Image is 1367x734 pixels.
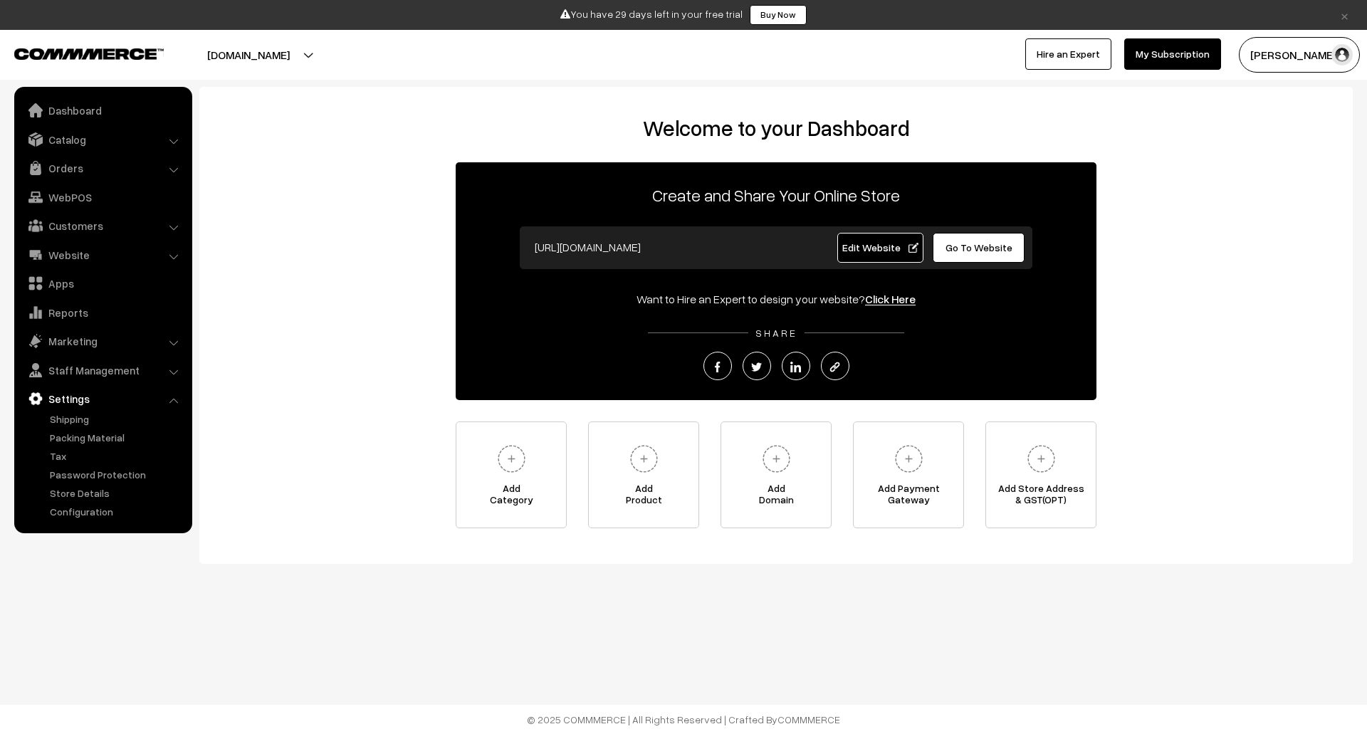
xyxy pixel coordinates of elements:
a: Go To Website [933,233,1025,263]
img: plus.svg [624,439,664,478]
a: Add PaymentGateway [853,421,964,528]
a: Customers [18,213,187,238]
a: AddProduct [588,421,699,528]
a: WebPOS [18,184,187,210]
a: Packing Material [46,430,187,445]
img: user [1331,44,1353,65]
a: AddCategory [456,421,567,528]
span: Add Category [456,483,566,511]
a: Dashboard [18,98,187,123]
img: COMMMERCE [14,48,164,59]
span: Add Store Address & GST(OPT) [986,483,1096,511]
a: Buy Now [750,5,807,25]
img: plus.svg [1022,439,1061,478]
button: [PERSON_NAME] [1239,37,1360,73]
a: Hire an Expert [1025,38,1111,70]
a: Settings [18,386,187,411]
a: Click Here [865,292,916,306]
a: Website [18,242,187,268]
span: SHARE [748,327,805,339]
img: plus.svg [889,439,928,478]
span: Edit Website [842,241,918,253]
a: × [1335,6,1354,23]
h2: Welcome to your Dashboard [214,115,1339,141]
a: Password Protection [46,467,187,482]
a: Configuration [46,504,187,519]
a: Orders [18,155,187,181]
a: COMMMERCE [14,44,139,61]
a: Marketing [18,328,187,354]
a: Add Store Address& GST(OPT) [985,421,1096,528]
img: plus.svg [757,439,796,478]
div: Want to Hire an Expert to design your website? [456,290,1096,308]
a: Apps [18,271,187,296]
a: Shipping [46,411,187,426]
span: Add Payment Gateway [854,483,963,511]
a: AddDomain [721,421,832,528]
img: plus.svg [492,439,531,478]
a: My Subscription [1124,38,1221,70]
a: Tax [46,449,187,463]
button: [DOMAIN_NAME] [157,37,340,73]
span: Add Domain [721,483,831,511]
a: Store Details [46,486,187,500]
span: Go To Website [946,241,1012,253]
p: Create and Share Your Online Store [456,182,1096,208]
div: You have 29 days left in your free trial [5,5,1362,25]
a: Reports [18,300,187,325]
a: Catalog [18,127,187,152]
a: COMMMERCE [777,713,840,725]
a: Staff Management [18,357,187,383]
span: Add Product [589,483,698,511]
a: Edit Website [837,233,924,263]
